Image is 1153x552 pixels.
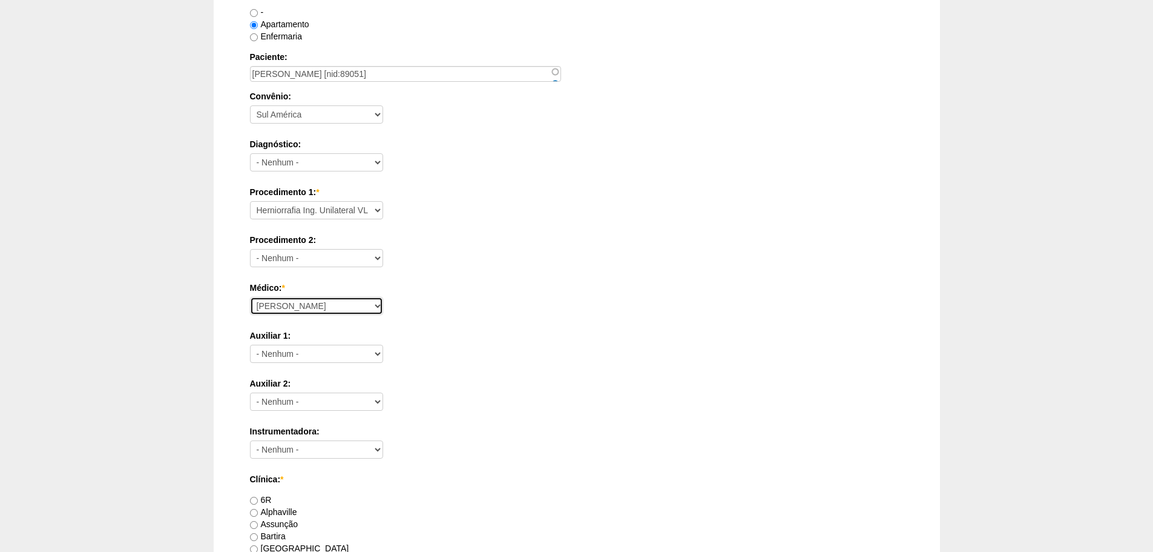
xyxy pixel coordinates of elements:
label: Clínica: [250,473,904,485]
label: Paciente: [250,51,904,63]
label: - [250,7,264,17]
label: Médico: [250,282,904,294]
label: Auxiliar 2: [250,377,904,390]
input: Assunção [250,521,258,529]
label: Instrumentadora: [250,425,904,437]
label: Diagnóstico: [250,138,904,150]
input: Bartira [250,533,258,541]
label: 6R [250,495,272,505]
label: Procedimento 2: [250,234,904,246]
label: Auxiliar 1: [250,330,904,342]
span: Este campo é obrigatório. [281,283,284,293]
label: Assunção [250,519,298,529]
input: Alphaville [250,509,258,517]
input: - [250,9,258,17]
input: Apartamento [250,21,258,29]
input: Enfermaria [250,33,258,41]
label: Procedimento 1: [250,186,904,198]
label: Bartira [250,531,286,541]
input: 6R [250,497,258,505]
label: Apartamento [250,19,309,29]
span: Este campo é obrigatório. [316,187,319,197]
label: Convênio: [250,90,904,102]
label: Enfermaria [250,32,302,41]
span: Este campo é obrigatório. [280,474,283,484]
label: Alphaville [250,507,297,517]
